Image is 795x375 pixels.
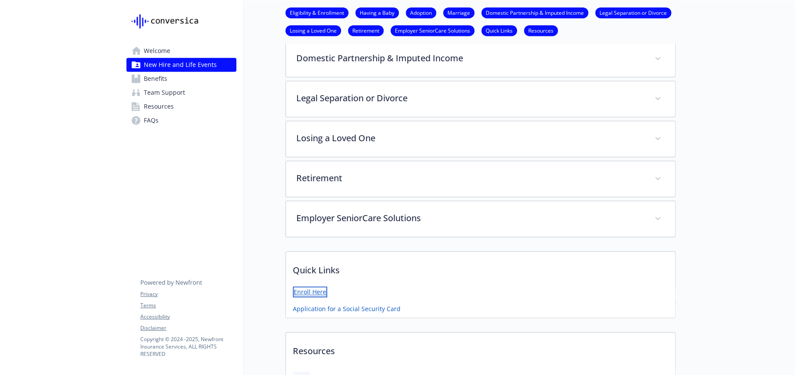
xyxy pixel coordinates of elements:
p: Resources [286,332,675,365]
a: Resources [126,100,236,113]
p: Quick Links [286,252,675,284]
div: Legal Separation or Divorce [286,81,675,117]
div: Losing a Loved One [286,121,675,157]
a: Enroll Here [293,286,327,297]
a: Application for a Social Security Card [293,304,401,313]
a: Privacy [140,290,236,298]
a: New Hire and Life Events [126,58,236,72]
a: Benefits [126,72,236,86]
a: Employer SeniorCare Solutions [391,26,474,34]
a: Quick Links [481,26,517,34]
a: Resources [524,26,558,34]
a: Domestic Partnership & Imputed Income [481,8,588,17]
div: Domestic Partnership & Imputed Income [286,41,675,77]
p: Copyright © 2024 - 2025 , Newfront Insurance Services, ALL RIGHTS RESERVED [140,335,236,358]
span: Welcome [144,44,170,58]
a: FAQs [126,113,236,127]
p: Legal Separation or Divorce [296,92,644,105]
span: Team Support [144,86,185,100]
a: Retirement [348,26,384,34]
a: Legal Separation or Divorce [595,8,671,17]
span: Resources [144,100,174,113]
a: Disclaimer [140,324,236,332]
div: Employer SeniorCare Solutions [286,201,675,237]
p: Domestic Partnership & Imputed Income [296,52,644,65]
a: Having a Baby [355,8,399,17]
a: Adoption [406,8,436,17]
a: Accessibility [140,313,236,321]
a: Team Support [126,86,236,100]
a: Marriage [443,8,474,17]
span: New Hire and Life Events [144,58,217,72]
a: Losing a Loved One [285,26,341,34]
a: Eligibility & Enrollment [285,8,348,17]
a: Welcome [126,44,236,58]
div: Retirement [286,161,675,197]
span: FAQs [144,113,159,127]
a: Terms [140,302,236,309]
p: Losing a Loved One [296,132,644,145]
p: Employer SeniorCare Solutions [296,212,644,225]
p: Retirement [296,172,644,185]
span: Benefits [144,72,167,86]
